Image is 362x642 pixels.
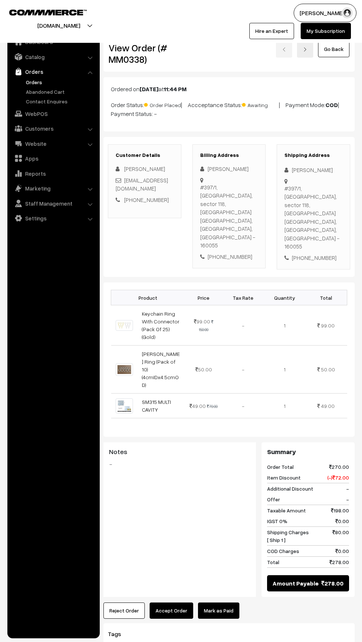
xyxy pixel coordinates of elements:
[198,602,239,619] a: Mark as Paid
[284,254,342,262] div: [PHONE_NUMBER]
[111,85,347,93] p: Ordered on at
[284,322,286,329] span: 1
[9,152,97,165] a: Apps
[318,41,349,57] a: Go Back
[116,363,133,375] img: WhatsApp Image 2025-08-13 at 12.42.05 PM.jpeg
[267,528,309,544] span: Shipping Charges [ Ship 1 ]
[331,507,349,514] span: 198.00
[142,351,180,388] a: [PERSON_NAME] Ring (Pack of 10) (4cmIDx4.5cmOD)
[264,290,305,305] th: Quantity
[9,50,97,63] a: Catalog
[124,196,169,203] a: [PHONE_NUMBER]
[9,137,97,150] a: Website
[108,630,130,638] span: Tags
[242,99,279,109] span: Awaiting
[327,474,349,481] span: (-) 72.00
[164,85,187,93] b: 11:44 PM
[200,165,258,173] div: [PERSON_NAME]
[9,65,97,78] a: Orders
[346,495,349,503] span: -
[294,4,356,22] button: [PERSON_NAME]…
[200,183,258,250] div: #397/1, [GEOGRAPHIC_DATA], sector 118, [GEOGRAPHIC_DATA] [GEOGRAPHIC_DATA], [GEOGRAPHIC_DATA], [G...
[284,403,286,409] span: 1
[284,166,342,174] div: [PERSON_NAME]
[185,290,222,305] th: Price
[321,579,344,588] span: 278.00
[267,558,279,566] span: Total
[142,399,171,413] a: SM315 MULTI CAVITY
[200,152,258,158] h3: Billing Address
[267,485,313,492] span: Additional Discount
[342,7,353,18] img: user
[267,517,287,525] span: IGST 0%
[116,152,174,158] h3: Customer Details
[325,101,338,109] b: COD
[200,253,258,261] div: [PHONE_NUMBER]
[273,579,319,588] span: Amount Payable
[207,404,218,409] strike: 70.00
[111,290,185,305] th: Product
[116,398,133,414] img: 1706868085725-864088843.png
[140,85,158,93] b: [DATE]
[24,97,97,105] a: Contact Enquires
[321,366,335,373] span: 50.00
[335,547,349,555] span: 0.00
[109,448,250,456] h3: Notes
[267,463,294,471] span: Order Total
[9,182,97,195] a: Marketing
[116,177,168,192] a: [EMAIL_ADDRESS][DOMAIN_NAME]
[9,7,74,16] a: COMMMERCE
[267,547,299,555] span: COD Charges
[222,290,264,305] th: Tax Rate
[124,165,165,172] span: [PERSON_NAME]
[267,474,301,481] span: Item Discount
[111,99,347,118] p: Order Status: | Accceptance Status: | Payment Mode: | Payment Status: -
[24,78,97,86] a: Orders
[222,346,264,394] td: -
[267,495,280,503] span: Offer
[222,305,264,346] td: -
[194,318,210,325] span: 99.00
[150,602,193,619] button: Accept Order
[11,16,106,35] button: [DOMAIN_NAME]
[9,122,97,135] a: Customers
[189,403,206,409] span: 49.00
[303,47,307,52] img: right-arrow.png
[144,99,181,109] span: Order Placed
[305,290,347,305] th: Total
[24,88,97,96] a: Abandoned Cart
[222,394,264,418] td: -
[267,507,306,514] span: Taxable Amount
[9,10,87,15] img: COMMMERCE
[321,403,335,409] span: 49.00
[335,517,349,525] span: 0.00
[332,528,349,544] span: 80.00
[103,602,145,619] button: Reject Order
[9,107,97,120] a: WebPOS
[346,485,349,492] span: -
[301,23,351,39] a: My Subscription
[116,320,133,331] img: image.png
[329,558,349,566] span: 278.00
[249,23,294,39] a: Hire an Expert
[142,310,180,340] a: Keychain Ring With Connector (Pack Of 25) (Gold)
[9,212,97,225] a: Settings
[329,463,349,471] span: 270.00
[284,184,342,251] div: #397/1, [GEOGRAPHIC_DATA], sector 118, [GEOGRAPHIC_DATA] [GEOGRAPHIC_DATA], [GEOGRAPHIC_DATA], [G...
[109,42,181,65] h2: View Order (# MM0338)
[9,167,97,180] a: Reports
[284,366,286,373] span: 1
[9,197,97,210] a: Staff Management
[267,448,349,456] h3: Summary
[321,322,335,329] span: 99.00
[195,366,212,373] span: 50.00
[109,460,250,468] blockquote: -
[284,152,342,158] h3: Shipping Address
